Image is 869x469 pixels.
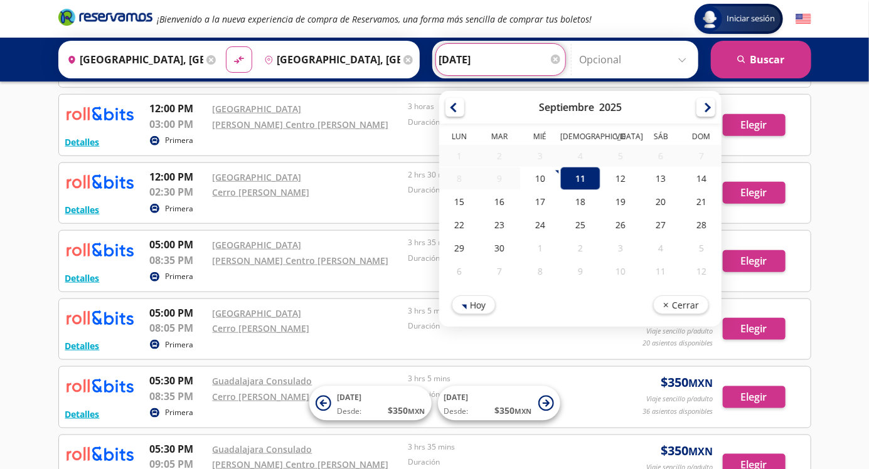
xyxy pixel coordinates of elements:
a: [GEOGRAPHIC_DATA] [213,307,302,319]
button: English [796,11,811,27]
div: 02-Oct-25 [560,236,600,260]
div: 29-Sep-25 [439,236,479,260]
div: 24-Sep-25 [520,213,560,236]
a: [GEOGRAPHIC_DATA] [213,239,302,251]
p: 3 hrs 5 mins [408,373,597,384]
div: 05-Oct-25 [681,236,721,260]
p: 08:05 PM [150,320,206,335]
input: Buscar Origen [62,44,203,75]
p: 36 asientos disponibles [643,406,713,417]
th: Jueves [560,131,600,145]
button: Elegir [723,250,786,272]
p: 05:30 PM [150,373,206,388]
div: 20-Sep-25 [641,190,681,213]
span: [DATE] [338,393,362,403]
p: Primera [166,407,194,418]
div: 28-Sep-25 [681,213,721,236]
button: Buscar [711,41,811,78]
div: 16-Sep-25 [479,190,520,213]
p: Primera [166,135,194,146]
div: 09-Sep-25 [479,167,520,189]
p: Primera [166,271,194,282]
button: Elegir [723,386,786,408]
input: Elegir Fecha [439,44,562,75]
span: $ 350 [495,404,532,418]
p: 05:00 PM [150,305,206,320]
div: 08-Sep-25 [439,167,479,189]
span: $ 350 [388,404,425,418]
div: 14-Sep-25 [681,167,721,190]
small: MXN [689,376,713,390]
button: Elegir [723,114,786,136]
span: Desde: [444,406,469,418]
button: [DATE]Desde:$350MXN [309,386,432,421]
p: 3 hrs 35 mins [408,441,597,453]
p: 08:35 PM [150,389,206,404]
p: Duración [408,117,597,128]
button: Detalles [65,271,100,285]
p: 05:00 PM [150,237,206,252]
div: 21-Sep-25 [681,190,721,213]
i: Brand Logo [58,8,152,26]
div: 23-Sep-25 [479,213,520,236]
div: 17-Sep-25 [520,190,560,213]
p: 3 hrs 5 mins [408,305,597,317]
input: Buscar Destino [259,44,400,75]
small: MXN [689,445,713,458]
p: 05:30 PM [150,441,206,456]
p: 12:00 PM [150,101,206,116]
img: RESERVAMOS [65,101,134,126]
p: 02:30 PM [150,184,206,199]
a: Guadalajara Consulado [213,443,312,455]
div: 19-Sep-25 [600,190,641,213]
img: RESERVAMOS [65,373,134,398]
p: Duración [408,456,597,468]
p: 20 asientos disponibles [643,338,713,349]
input: Opcional [580,44,692,75]
a: [GEOGRAPHIC_DATA] [213,171,302,183]
a: Brand Logo [58,8,152,30]
th: Martes [479,131,520,145]
a: [GEOGRAPHIC_DATA] [213,103,302,115]
div: 08-Oct-25 [520,260,560,283]
div: 30-Sep-25 [479,236,520,260]
a: [PERSON_NAME] Centro [PERSON_NAME] [213,255,389,266]
div: 02-Sep-25 [479,145,520,167]
div: 15-Sep-25 [439,190,479,213]
div: 07-Oct-25 [479,260,520,283]
p: Primera [166,203,194,214]
div: 01-Sep-25 [439,145,479,167]
button: Cerrar [653,295,708,314]
small: MXN [408,407,425,416]
a: Guadalajara Consulado [213,375,312,387]
p: Duración [408,320,597,332]
button: Detalles [65,408,100,421]
small: MXN [515,407,532,416]
th: Viernes [600,131,641,145]
div: 10-Oct-25 [600,260,641,283]
img: RESERVAMOS [65,237,134,262]
div: 18-Sep-25 [560,190,600,213]
div: 11-Sep-25 [560,167,600,190]
button: [DATE]Desde:$350MXN [438,386,560,421]
button: Detalles [65,135,100,149]
a: Cerro [PERSON_NAME] [213,186,310,198]
p: Primera [166,339,194,350]
div: 07-Sep-25 [681,145,721,167]
span: [DATE] [444,393,469,403]
button: Detalles [65,339,100,352]
th: Domingo [681,131,721,145]
div: 03-Oct-25 [600,236,641,260]
div: 13-Sep-25 [641,167,681,190]
div: 12-Sep-25 [600,167,641,190]
div: 09-Oct-25 [560,260,600,283]
div: 12-Oct-25 [681,260,721,283]
p: 12:00 PM [150,169,206,184]
button: Elegir [723,318,786,340]
div: 25-Sep-25 [560,213,600,236]
div: 27-Sep-25 [641,213,681,236]
th: Lunes [439,131,479,145]
p: 3 horas [408,101,597,112]
div: 26-Sep-25 [600,213,641,236]
div: 05-Sep-25 [600,145,641,167]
